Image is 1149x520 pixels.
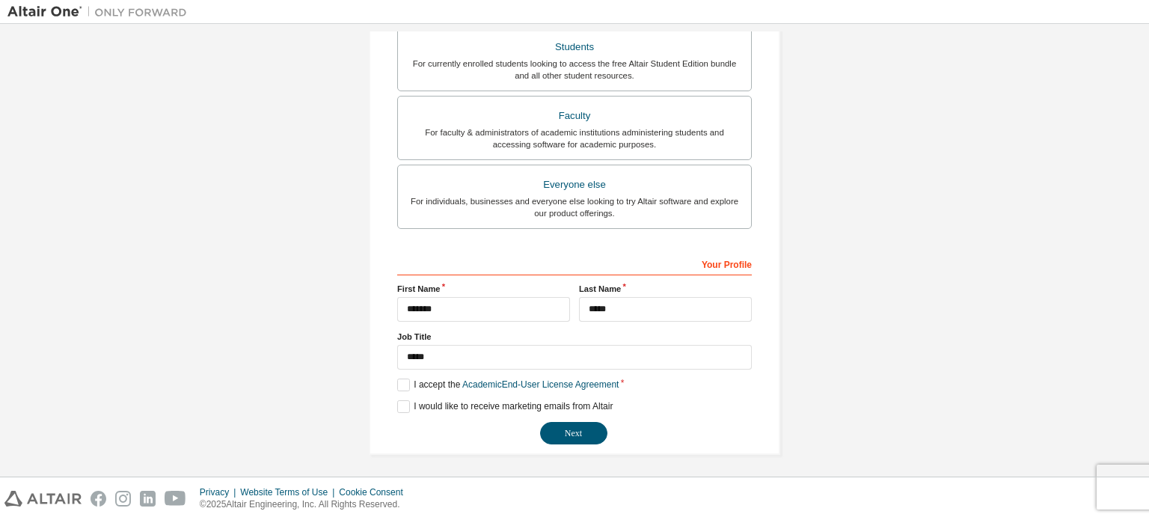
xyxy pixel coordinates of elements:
img: instagram.svg [115,491,131,507]
label: I would like to receive marketing emails from Altair [397,400,613,413]
div: Students [407,37,742,58]
img: facebook.svg [91,491,106,507]
div: For currently enrolled students looking to access the free Altair Student Edition bundle and all ... [407,58,742,82]
div: Your Profile [397,251,752,275]
div: Privacy [200,486,240,498]
a: Academic End-User License Agreement [462,379,619,390]
img: Altair One [7,4,194,19]
div: For individuals, businesses and everyone else looking to try Altair software and explore our prod... [407,195,742,219]
img: altair_logo.svg [4,491,82,507]
button: Next [540,422,607,444]
img: youtube.svg [165,491,186,507]
div: Everyone else [407,174,742,195]
p: © 2025 Altair Engineering, Inc. All Rights Reserved. [200,498,412,511]
img: linkedin.svg [140,491,156,507]
div: For faculty & administrators of academic institutions administering students and accessing softwa... [407,126,742,150]
label: First Name [397,283,570,295]
div: Website Terms of Use [240,486,339,498]
label: Last Name [579,283,752,295]
div: Faculty [407,105,742,126]
label: I accept the [397,379,619,391]
label: Job Title [397,331,752,343]
div: Cookie Consent [339,486,411,498]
